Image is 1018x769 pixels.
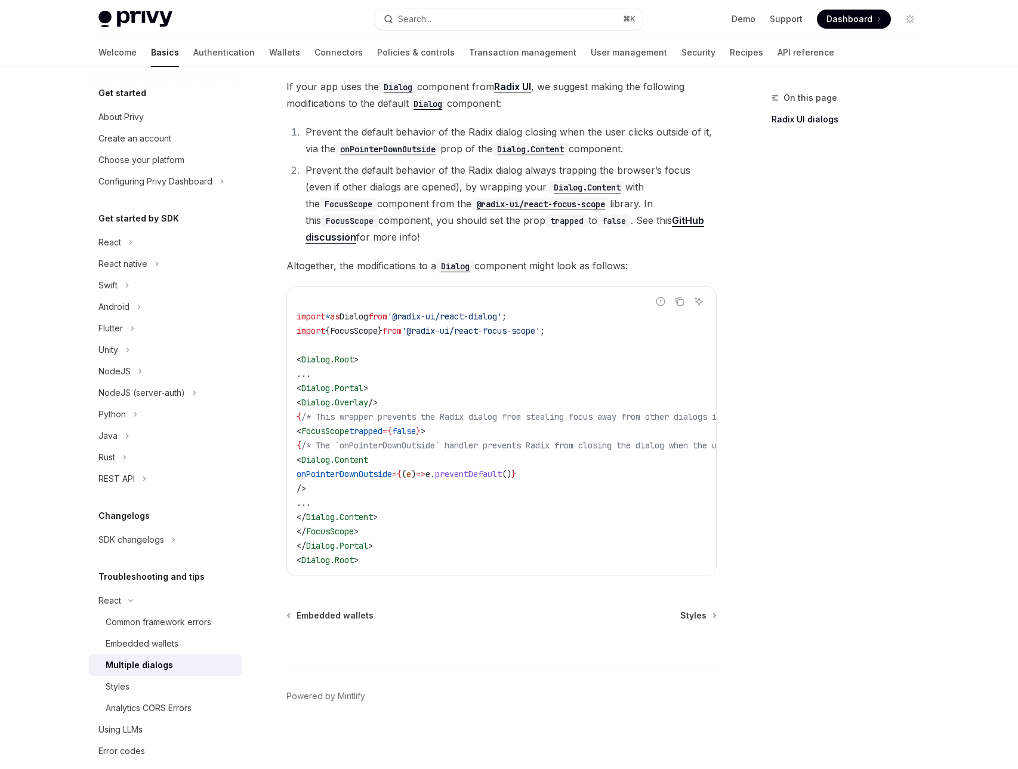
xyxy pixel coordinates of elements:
[98,593,121,608] div: React
[301,440,822,451] span: /* The `onPointerDownOutside` handler prevents Radix from closing the dialog when the user clicks...
[89,697,242,719] a: Analytics CORS Errors
[545,214,588,227] code: trapped
[286,690,365,702] a: Powered by Mintlify
[306,540,368,551] span: Dialog.Portal
[98,110,144,124] div: About Privy
[502,311,507,322] span: ;
[286,257,717,274] span: Altogether, the modifications to a component might look as follows:
[89,106,242,128] a: About Privy
[297,440,301,451] span: {
[297,610,374,622] span: Embedded wallets
[354,354,359,365] span: >
[98,211,179,226] h5: Get started by SDK
[151,38,179,67] a: Basics
[301,383,363,393] span: Dialog.Portal
[406,469,411,479] span: e
[379,81,417,94] code: Dialog
[379,81,417,93] a: Dialog
[98,429,118,443] div: Java
[98,364,131,379] div: NodeJS
[436,260,474,272] a: Dialog
[98,570,205,584] h5: Troubleshooting and tips
[297,540,306,551] span: </
[421,426,425,436] span: >
[89,404,242,425] button: Toggle Python section
[494,81,531,93] a: Radix UI
[301,454,368,465] span: Dialog.Content
[89,654,242,676] a: Multiple dialogs
[98,509,150,523] h5: Changelogs
[349,426,382,436] span: trapped
[98,722,143,737] div: Using LLMs
[89,529,242,550] button: Toggle SDK changelogs section
[817,10,891,29] a: Dashboard
[330,325,378,336] span: FocusScope
[430,469,435,479] span: .
[783,91,837,105] span: On this page
[98,86,146,100] h5: Get started
[89,676,242,697] a: Styles
[297,469,392,479] span: onPointerDownOutside
[469,38,576,67] a: Transaction management
[98,38,137,67] a: Welcome
[98,300,129,314] div: Android
[373,512,378,522] span: >
[297,383,301,393] span: <
[106,615,211,629] div: Common framework errors
[368,397,378,408] span: />
[681,38,715,67] a: Security
[297,325,325,336] span: import
[286,78,717,112] span: If your app uses the component from , we suggest making the following modifications to the defaul...
[492,143,569,156] code: Dialog.Content
[89,740,242,762] a: Error codes
[382,325,402,336] span: from
[826,13,872,25] span: Dashboard
[680,610,707,622] span: Styles
[672,294,687,309] button: Copy the contents from the code block
[89,253,242,275] button: Toggle React native section
[511,469,516,479] span: }
[382,426,387,436] span: =
[301,411,783,422] span: /* This wrapper prevents the Radix dialog from stealing focus away from other dialogs in the page...
[98,278,118,293] div: Swift
[691,294,707,309] button: Ask AI
[89,296,242,318] button: Toggle Android section
[492,143,569,155] a: Dialog.Content
[301,397,368,408] span: Dialog.Overlay
[425,469,430,479] span: e
[306,512,373,522] span: Dialog.Content
[297,426,301,436] span: <
[547,181,625,193] a: Dialog.Content
[320,198,377,211] code: FocusScope
[772,110,929,129] a: Radix UI dialogs
[98,235,121,250] div: React
[392,469,397,479] span: =
[297,497,311,508] span: ...
[409,97,447,109] a: Dialog
[98,153,184,167] div: Choose your platform
[89,633,242,654] a: Embedded wallets
[680,610,715,622] a: Styles
[98,257,147,271] div: React native
[435,469,502,479] span: preventDefault
[301,555,354,565] span: Dialog.Root
[653,294,668,309] button: Report incorrect code
[89,232,242,253] button: Toggle React section
[392,426,416,436] span: false
[98,450,115,465] div: Rust
[98,533,164,547] div: SDK changelogs
[471,198,610,211] code: @radix-ui/react-focus-scope
[98,744,145,758] div: Error codes
[301,426,349,436] span: FocusScope
[335,143,440,156] code: onPointerDownOutside
[402,469,406,479] span: (
[89,128,242,149] a: Create an account
[98,11,172,27] img: light logo
[89,275,242,296] button: Toggle Swift section
[778,38,834,67] a: API reference
[330,311,340,322] span: as
[193,38,255,67] a: Authentication
[89,447,242,468] button: Toggle Rust section
[297,483,306,494] span: />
